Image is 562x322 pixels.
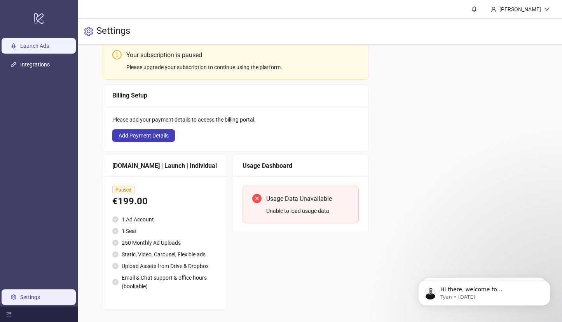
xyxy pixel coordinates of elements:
li: 1 Seat [112,227,217,235]
li: Email & Chat support & office hours (bookable) [112,273,217,291]
span: user [491,7,496,12]
button: Add Payment Details [112,129,175,142]
span: bell [471,6,477,12]
span: check-circle [112,251,119,258]
span: setting [84,27,93,36]
li: Upload Assets from Drive & Dropbox [112,262,217,270]
span: down [544,7,550,12]
span: exclamation-circle [112,50,122,59]
span: close-circle [252,194,262,203]
div: [PERSON_NAME] [496,5,544,14]
a: Launch Ads [20,43,49,49]
div: Billing Setup [112,91,359,100]
span: check-circle [112,263,119,269]
div: [DOMAIN_NAME] | Launch | Individual [112,161,217,171]
span: Paused [112,186,134,194]
li: Static, Video, Carousel, Flexible ads [112,250,217,259]
a: Settings [20,294,40,300]
div: Unable to load usage data [266,207,349,215]
div: Please add your payment details to access the billing portal. [112,115,359,124]
span: Add Payment Details [119,132,169,139]
span: check-circle [112,240,119,246]
span: menu-fold [6,312,12,317]
div: Your subscription is paused [126,50,359,60]
a: Integrations [20,61,50,68]
li: 1 Ad Account [112,215,217,224]
span: check-circle [112,216,119,223]
span: check-circle [112,228,119,234]
div: €199.00 [112,194,217,209]
div: Usage Dashboard [243,161,359,171]
div: Please upgrade your subscription to continue using the platform. [126,63,359,71]
div: Usage Data Unavailable [266,194,349,204]
iframe: Intercom notifications message [407,264,562,318]
span: check-circle [112,279,119,285]
li: 250 Monthly Ad Uploads [112,238,217,247]
h3: Settings [96,25,130,38]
